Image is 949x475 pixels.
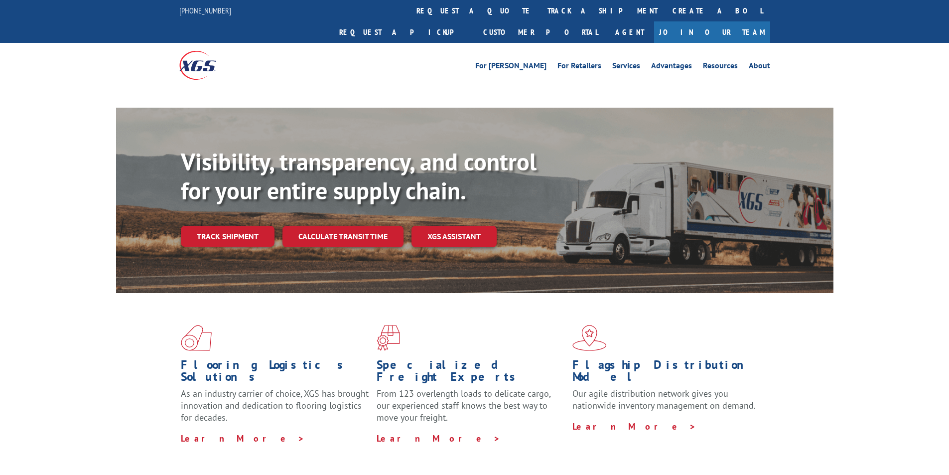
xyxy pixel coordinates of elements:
span: Our agile distribution network gives you nationwide inventory management on demand. [572,388,756,411]
a: Track shipment [181,226,274,247]
a: Join Our Team [654,21,770,43]
h1: Flagship Distribution Model [572,359,761,388]
img: xgs-icon-total-supply-chain-intelligence-red [181,325,212,351]
a: Customer Portal [476,21,605,43]
span: As an industry carrier of choice, XGS has brought innovation and dedication to flooring logistics... [181,388,369,423]
a: Learn More > [181,433,305,444]
h1: Flooring Logistics Solutions [181,359,369,388]
a: About [749,62,770,73]
a: For Retailers [557,62,601,73]
p: From 123 overlength loads to delicate cargo, our experienced staff knows the best way to move you... [377,388,565,432]
a: Advantages [651,62,692,73]
a: XGS ASSISTANT [411,226,497,247]
a: Calculate transit time [282,226,404,247]
a: [PHONE_NUMBER] [179,5,231,15]
a: Learn More > [572,421,696,432]
img: xgs-icon-focused-on-flooring-red [377,325,400,351]
a: Request a pickup [332,21,476,43]
h1: Specialized Freight Experts [377,359,565,388]
img: xgs-icon-flagship-distribution-model-red [572,325,607,351]
b: Visibility, transparency, and control for your entire supply chain. [181,146,537,206]
a: Agent [605,21,654,43]
a: For [PERSON_NAME] [475,62,546,73]
a: Learn More > [377,433,501,444]
a: Resources [703,62,738,73]
a: Services [612,62,640,73]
